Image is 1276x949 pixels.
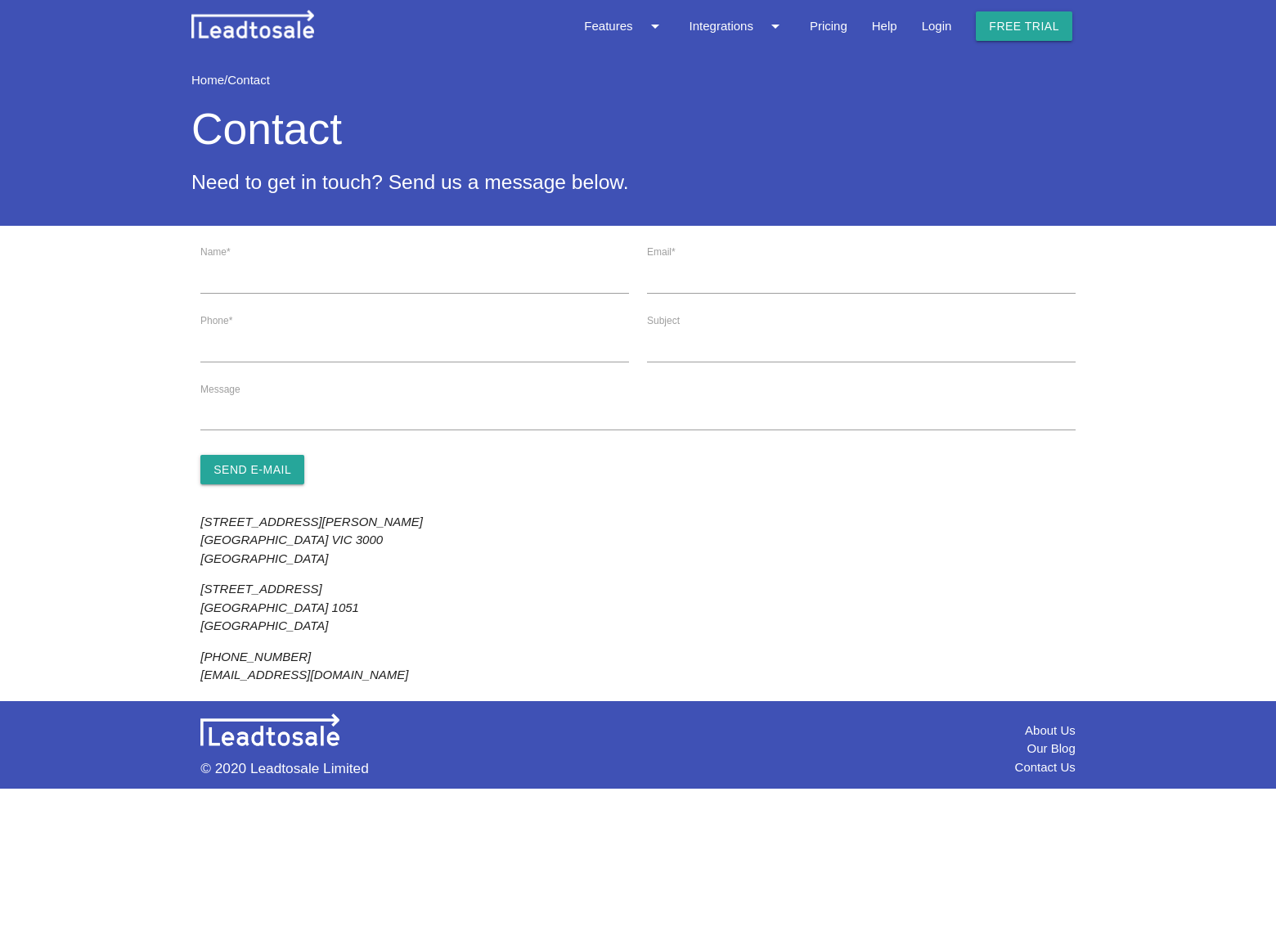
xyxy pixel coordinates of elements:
[332,600,359,614] span: 1051
[200,245,231,259] label: Name*
[332,533,353,546] span: VIC
[200,551,328,565] strong: [GEOGRAPHIC_DATA]
[200,455,304,484] input: Send e-mail
[200,582,321,596] span: [STREET_ADDRESS]
[976,11,1072,41] a: Free trial
[200,600,328,614] span: [GEOGRAPHIC_DATA]
[200,668,408,681] span: [EMAIL_ADDRESS][DOMAIN_NAME]
[200,650,311,663] span: [PHONE_NUMBER]
[191,10,314,38] img: leadtosale.png
[191,89,1085,154] h1: Contact
[200,618,328,632] strong: [GEOGRAPHIC_DATA]
[356,533,383,546] span: 3000
[647,245,676,259] label: Email*
[227,73,270,87] a: Contact
[200,533,328,546] span: [GEOGRAPHIC_DATA]
[191,73,224,87] a: Home
[200,515,423,528] span: [STREET_ADDRESS][PERSON_NAME]
[191,171,1085,193] h4: Need to get in touch? Send us a message below.
[200,313,232,328] label: Phone*
[1025,723,1076,737] a: About Us
[1015,760,1076,774] a: Contact Us
[647,313,680,328] label: Subject
[1027,741,1076,755] a: Our Blog
[200,382,240,397] label: Message
[200,761,480,776] h5: © 2020 Leadtosale Limited
[191,71,1085,90] div: /
[200,713,339,746] img: leadtosale.png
